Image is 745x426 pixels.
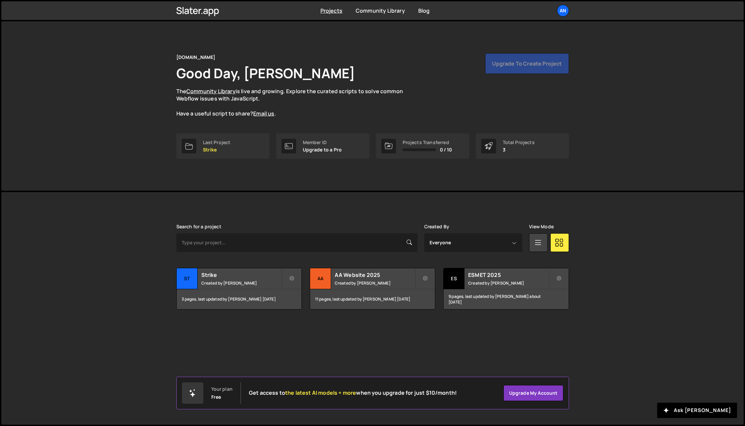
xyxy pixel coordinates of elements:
[176,64,355,82] h1: Good Day, [PERSON_NAME]
[529,224,554,229] label: View Mode
[424,224,450,229] label: Created By
[444,268,465,289] div: ES
[403,140,452,145] div: Projects Transferred
[201,280,281,286] small: Created by [PERSON_NAME]
[211,394,221,400] div: Free
[320,7,342,14] a: Projects
[557,5,569,17] a: An
[310,268,435,310] a: AA AA Website 2025 Created by [PERSON_NAME] 11 pages, last updated by [PERSON_NAME] [DATE]
[444,289,568,309] div: 9 pages, last updated by [PERSON_NAME] about [DATE]
[176,88,416,117] p: The is live and growing. Explore the curated scripts to solve common Webflow issues with JavaScri...
[303,147,342,152] p: Upgrade to a Pro
[440,147,452,152] span: 0 / 10
[335,271,415,279] h2: AA Website 2025
[503,385,563,401] a: Upgrade my account
[177,289,301,309] div: 3 pages, last updated by [PERSON_NAME] [DATE]
[418,7,430,14] a: Blog
[203,147,231,152] p: Strike
[468,280,548,286] small: Created by [PERSON_NAME]
[176,233,418,252] input: Type your project...
[176,268,302,310] a: St Strike Created by [PERSON_NAME] 3 pages, last updated by [PERSON_NAME] [DATE]
[335,280,415,286] small: Created by [PERSON_NAME]
[211,386,233,392] div: Your plan
[203,140,231,145] div: Last Project
[503,147,535,152] p: 3
[176,53,216,61] div: [DOMAIN_NAME]
[186,88,236,95] a: Community Library
[503,140,535,145] div: Total Projects
[310,289,435,309] div: 11 pages, last updated by [PERSON_NAME] [DATE]
[285,389,356,396] span: the latest AI models + more
[443,268,569,310] a: ES ESMET 2025 Created by [PERSON_NAME] 9 pages, last updated by [PERSON_NAME] about [DATE]
[176,224,221,229] label: Search for a project
[201,271,281,279] h2: Strike
[303,140,342,145] div: Member ID
[468,271,548,279] h2: ESMET 2025
[356,7,405,14] a: Community Library
[310,268,331,289] div: AA
[253,110,274,117] a: Email us
[177,268,198,289] div: St
[176,133,270,159] a: Last Project Strike
[249,390,457,396] h2: Get access to when you upgrade for just $10/month!
[657,403,737,418] button: Ask [PERSON_NAME]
